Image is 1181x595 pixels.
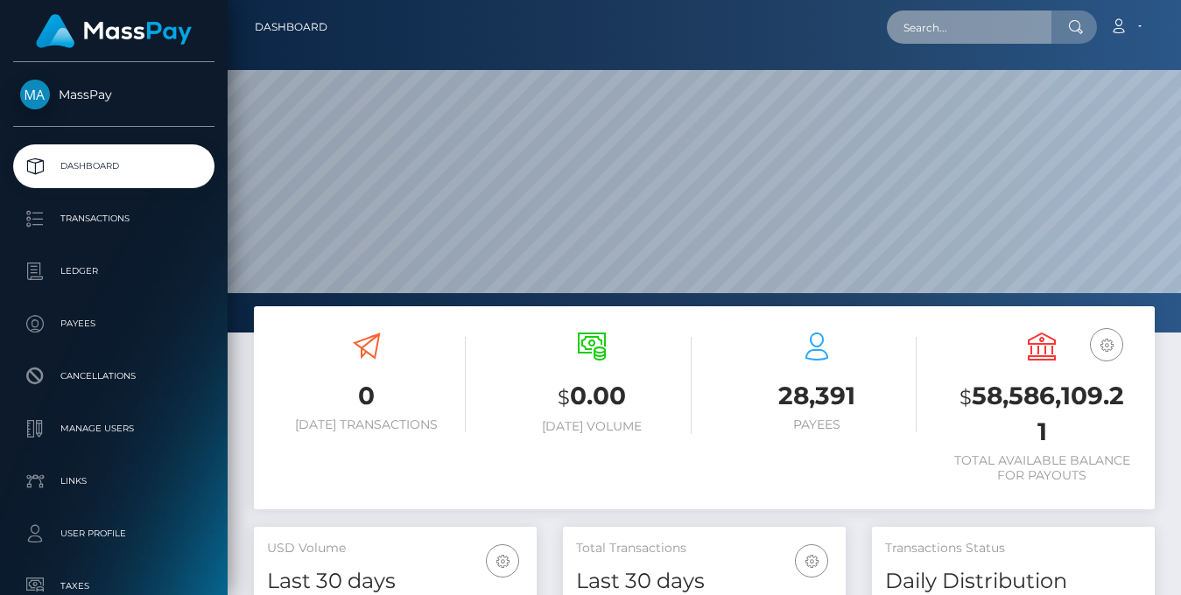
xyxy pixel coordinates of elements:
p: Dashboard [20,153,207,179]
p: Manage Users [20,416,207,442]
p: Cancellations [20,363,207,389]
a: Links [13,459,214,503]
h3: 58,586,109.21 [943,379,1142,449]
a: Manage Users [13,407,214,451]
p: Transactions [20,206,207,232]
input: Search... [887,10,1051,44]
h3: 0.00 [492,379,691,415]
h6: Total Available Balance for Payouts [943,453,1142,483]
h5: Total Transactions [576,540,833,557]
small: $ [558,385,570,409]
h3: 0 [267,379,466,413]
h6: Payees [718,417,917,432]
p: Ledger [20,258,207,284]
p: Links [20,468,207,494]
a: Ledger [13,249,214,293]
h3: 28,391 [718,379,917,413]
p: User Profile [20,521,207,547]
h6: [DATE] Transactions [267,417,466,432]
a: Payees [13,302,214,346]
a: Cancellations [13,354,214,398]
img: MassPay [20,80,50,109]
span: MassPay [13,87,214,102]
h5: USD Volume [267,540,524,557]
a: User Profile [13,512,214,556]
h6: [DATE] Volume [492,419,691,434]
a: Dashboard [13,144,214,188]
small: $ [960,385,972,409]
h5: Transactions Status [885,540,1142,557]
p: Payees [20,311,207,337]
img: MassPay Logo [36,14,192,48]
a: Dashboard [255,9,327,45]
a: Transactions [13,197,214,241]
